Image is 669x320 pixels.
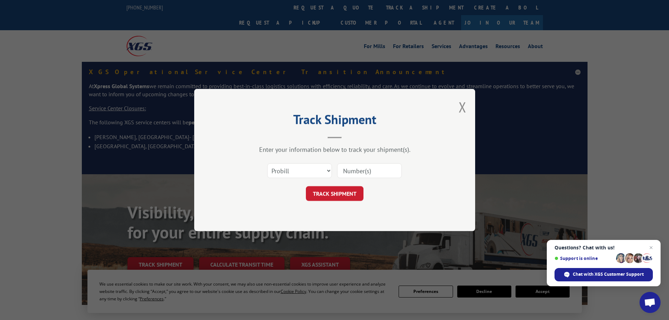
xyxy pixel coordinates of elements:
[306,186,363,201] button: TRACK SHIPMENT
[337,163,402,178] input: Number(s)
[555,268,653,281] span: Chat with XGS Customer Support
[640,292,661,313] a: Open chat
[459,98,466,116] button: Close modal
[555,256,614,261] span: Support is online
[229,115,440,128] h2: Track Shipment
[229,145,440,154] div: Enter your information below to track your shipment(s).
[555,245,653,250] span: Questions? Chat with us!
[573,271,644,277] span: Chat with XGS Customer Support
